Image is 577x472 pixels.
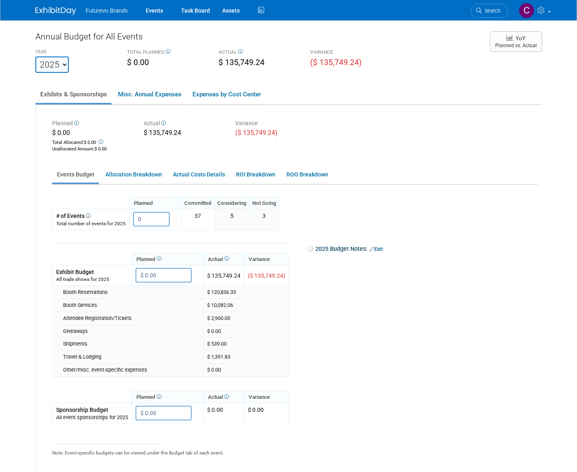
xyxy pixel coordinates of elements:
span: ($ 135,749.24) [248,272,285,279]
div: Giveaways [63,328,200,335]
td: $ 135,749.24 [203,265,244,286]
a: Search [471,4,508,18]
th: Not Going [249,197,279,209]
span: ($ 135,749.24) [235,129,278,137]
button: YoY Planned vs. Actual [490,31,542,52]
div: Booth Services [63,302,200,309]
div: TOTAL PLANNED [127,49,206,57]
td: 37 [181,209,214,230]
span: $ 0.00 [127,58,149,67]
span: YoY [516,35,525,41]
th: Considering [214,197,249,209]
div: ACTUAL [219,49,298,57]
td: 3 [249,209,279,230]
div: : [52,146,131,152]
span: $ 135,749.24 [219,58,264,67]
th: Planned [132,253,203,265]
td: $ 539.00 [203,337,289,350]
th: Actual [203,391,244,403]
div: Actual [144,119,223,128]
td: $ 1,391.83 [203,350,289,363]
div: Planned [52,119,131,128]
a: Actual Costs Details [168,167,229,183]
div: YEAR [35,49,115,57]
td: $ 10,082.06 [203,299,289,312]
span: $ 0.00 [94,146,107,152]
th: Committed [181,197,214,209]
span: Search [482,8,501,14]
a: ROO Breakdown [282,167,333,183]
a: Allocation Breakdown [101,167,166,183]
td: $ 0.00 [203,325,289,338]
img: CHERYL CLOWES [519,3,534,18]
span: Unallocated Amount [52,146,93,152]
div: _______________________________________________________ [52,439,289,446]
div: Booth Reservations [63,289,200,296]
img: ExhibitDay [35,7,76,15]
td: $ 2,900.00 [203,312,289,325]
a: ROI Breakdown [231,167,280,183]
div: 2025 Budget Notes: [307,243,538,255]
div: Shipments [63,340,200,348]
div: Travel & Lodging [63,353,200,361]
th: Planned [132,391,203,403]
div: VARIANCE [310,49,389,57]
div: Annual Budget for All Events [35,30,482,47]
a: Misc. Annual Expenses [113,86,186,103]
div: Total number of events for 2025 [56,220,126,227]
div: All trade shows for 2025 [56,276,128,283]
span: $ 0.00 [52,129,70,137]
div: Sponsorship Budget [56,406,128,414]
span: $ 0.00 [84,140,96,145]
span: Futurevu Brands [86,7,128,14]
div: All event sponsorships for 2025 [56,414,128,421]
a: Expenses by Cost Center [188,86,265,103]
span: ($ 135,749.24) [310,58,362,67]
div: Exhibit Budget [56,268,128,276]
th: Variance [244,391,289,403]
a: Events Budget [52,167,99,183]
a: Exhibits & Sponsorships [35,86,111,103]
th: Variance [244,253,289,265]
span: $ 0.00 [248,407,264,413]
td: 5 [214,209,249,230]
td: $ 120,836.35 [203,286,289,299]
td: $ 0.00 [203,403,244,424]
div: Attendee Registration/Tickets [63,315,200,322]
div: Other/misc. event-specific expenses [63,366,200,374]
td: $ 0.00 [203,363,289,376]
div: Total Allocated: [52,138,131,146]
div: Variance [235,119,315,128]
th: Actual [203,253,244,265]
th: Planned [129,197,181,209]
a: Edit [369,246,383,252]
div: $ 135,749.24 [144,128,223,139]
div: # of Events [56,212,126,220]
